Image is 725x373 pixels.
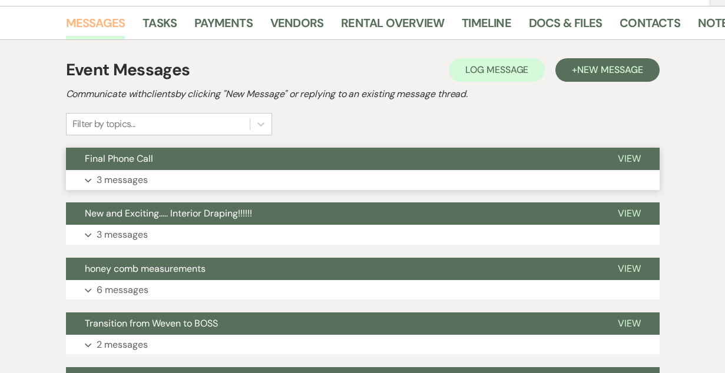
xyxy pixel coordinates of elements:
[555,58,659,82] button: +New Message
[618,207,641,219] span: View
[85,262,206,275] span: honey comb measurements
[66,225,660,245] button: 3 messages
[599,312,660,335] button: View
[341,14,444,39] a: Rental Overview
[85,317,218,329] span: Transition from Weven to BOSS
[66,87,660,101] h2: Communicate with clients by clicking "New Message" or replying to an existing message thread.
[599,258,660,280] button: View
[462,14,511,39] a: Timeline
[599,148,660,170] button: View
[66,335,660,355] button: 2 messages
[66,148,599,170] button: Final Phone Call
[85,207,252,219] span: New and Exciting..... Interior Draping!!!!!!
[620,14,680,39] a: Contacts
[143,14,177,39] a: Tasks
[66,14,125,39] a: Messages
[66,58,190,82] h1: Event Messages
[618,262,641,275] span: View
[97,337,148,352] p: 2 messages
[270,14,323,39] a: Vendors
[465,64,528,76] span: Log Message
[194,14,253,39] a: Payments
[72,117,135,131] div: Filter by topics...
[66,312,599,335] button: Transition from Weven to BOSS
[66,170,660,190] button: 3 messages
[66,280,660,300] button: 6 messages
[618,317,641,329] span: View
[97,282,148,298] p: 6 messages
[449,58,545,82] button: Log Message
[85,152,153,165] span: Final Phone Call
[97,172,148,188] p: 3 messages
[618,152,641,165] span: View
[66,202,599,225] button: New and Exciting..... Interior Draping!!!!!!
[599,202,660,225] button: View
[577,64,643,76] span: New Message
[97,227,148,242] p: 3 messages
[529,14,602,39] a: Docs & Files
[66,258,599,280] button: honey comb measurements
